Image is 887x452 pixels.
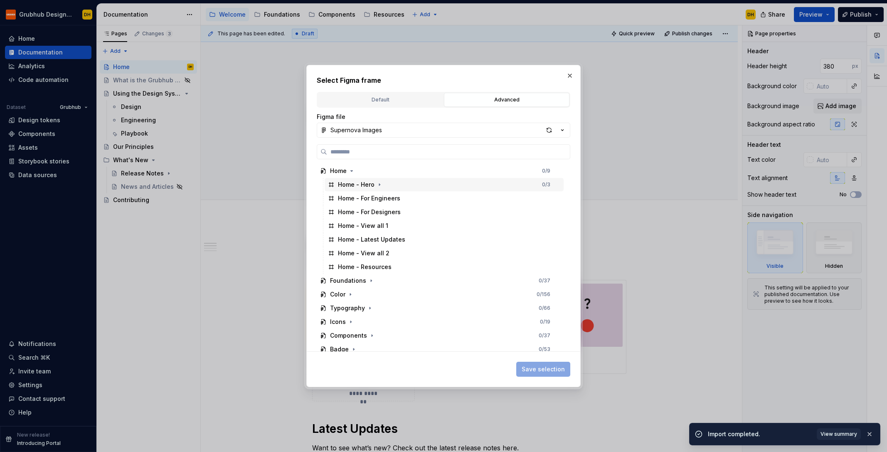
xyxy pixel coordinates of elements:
div: Home - View all 1 [338,222,388,230]
div: Color [330,290,345,299]
div: 0 / 37 [539,277,550,284]
h2: Select Figma frame [317,75,570,85]
div: Icons [330,318,346,326]
div: Home [330,167,347,175]
div: Typography [330,304,365,312]
div: 0 / 156 [537,291,550,298]
div: Default [320,96,440,104]
div: 0 / 3 [542,181,550,188]
div: Home - Resources [338,263,392,271]
div: Home - View all 2 [338,249,389,257]
div: Components [330,331,367,340]
div: Home - Hero [338,180,375,189]
div: Home - For Engineers [338,194,400,203]
span: View summary [820,431,857,437]
button: Supernova Images [317,123,570,138]
div: Home - For Designers [338,208,401,216]
div: Foundations [330,277,366,285]
div: Home - Latest Updates [338,235,405,244]
div: 0 / 66 [539,305,550,311]
label: Figma file [317,113,345,121]
div: Supernova Images [330,126,382,134]
div: 0 / 19 [540,319,550,325]
div: 0 / 53 [539,346,550,353]
button: View summary [817,428,861,440]
div: Badge [330,345,349,353]
div: 0 / 9 [542,168,550,174]
div: Import completed. [708,430,812,438]
div: 0 / 37 [539,332,550,339]
div: Advanced [447,96,567,104]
